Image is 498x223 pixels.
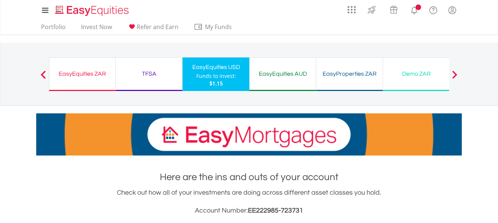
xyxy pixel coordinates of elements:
span: Refer and Earn [137,23,178,31]
img: EasyEquities_Logo.png [54,4,132,17]
button: Previous [36,74,51,82]
div: EasyProperties ZAR [321,69,378,79]
a: Invest Now [78,23,115,35]
div: Funds to invest: [196,72,236,80]
a: Portfolio [38,23,69,35]
span: $1.15 [209,80,223,87]
span: My Funds [194,22,243,32]
img: grid-menu-icon.svg [348,6,356,14]
div: Demo ZAR [387,69,445,79]
span: EE222985-723731 [248,207,303,214]
img: thrive-v2.svg [365,4,378,16]
img: vouchers-v2.svg [387,4,400,16]
h1: Here are the ins and outs of your account [36,170,462,184]
a: AppsGrid [343,2,361,14]
div: Check out how all of your investments are doing across different asset classes you hold. [36,188,462,216]
h3: Account Number: [36,205,462,216]
div: EasyEquities USD [187,62,245,72]
a: Vouchers [383,2,405,16]
a: Home page [52,2,132,17]
a: Notifications [405,2,424,17]
a: FAQ's and Support [424,2,443,17]
button: Next [447,74,462,82]
img: EasyMortage Promotion Banner [36,113,462,156]
div: EasyEquities AUD [254,69,311,79]
a: My Profile [443,2,462,18]
div: EasyEquities ZAR [54,69,111,79]
div: TFSA [120,69,178,79]
a: Refer and Earn [124,23,181,35]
